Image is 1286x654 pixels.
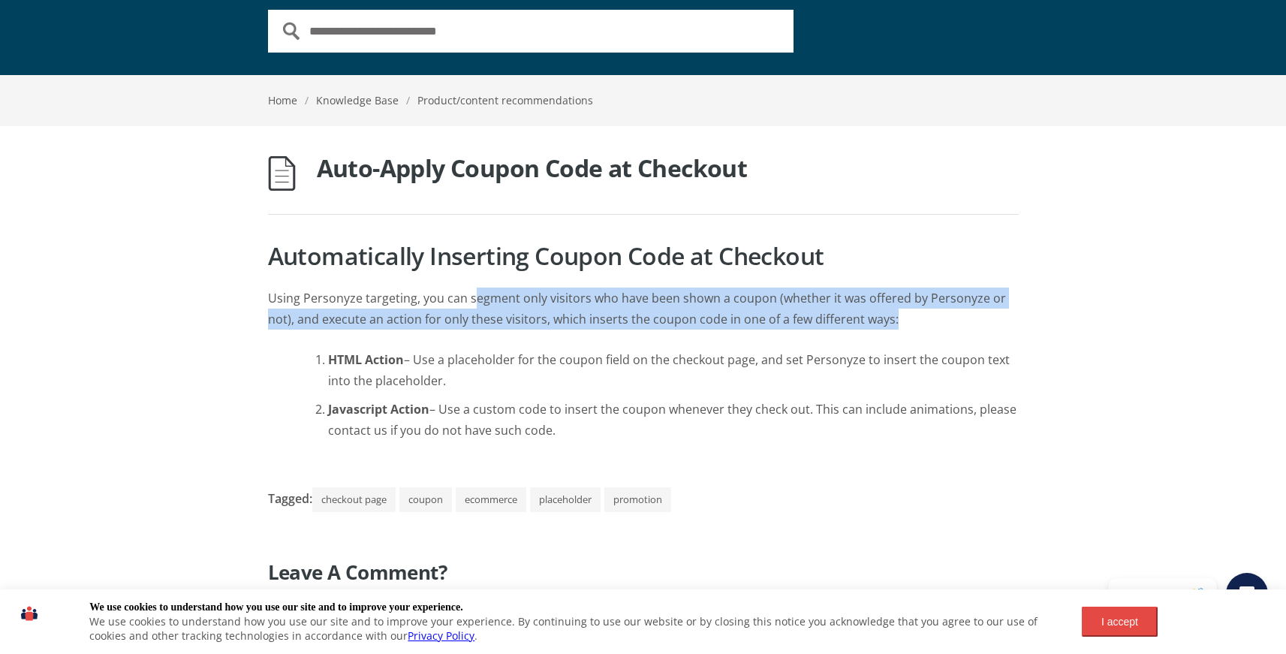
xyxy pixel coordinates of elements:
a: Privacy Policy [408,628,474,643]
h1: Auto-Apply Coupon Code at Checkout [317,156,1019,180]
button: I accept [1082,607,1158,637]
li: – Use a custom code to insert the coupon whenever they check out. This can include animations, pl... [328,399,1019,441]
a: placeholder [530,487,601,512]
h3: Leave A Comment? [268,562,1019,593]
img: icon [21,601,38,626]
span: / [305,93,309,107]
span: / [406,93,410,107]
p: Using Personyze targeting, you can segment only visitors who have been shown a coupon (whether it... [268,288,1019,349]
a: checkout page [312,487,396,512]
strong: HTML Action [328,351,404,368]
div: I accept [1091,616,1149,628]
a: coupon [399,487,452,512]
a: Knowledge Base [316,93,399,107]
li: – Use a placeholder for the coupon field on the checkout page, and set Personyze to insert the co... [328,349,1019,391]
a: promotion [604,487,671,512]
a: Product/content recommendations [417,93,593,107]
div: We use cookies to understand how you use our site and to improve your experience. [89,601,462,614]
h1: Automatically Inserting Coupon Code at Checkout [268,244,1019,268]
a: ecommerce [456,487,526,512]
div: Tagged: [268,487,1019,520]
strong: Javascript Action [328,401,429,417]
div: We use cookies to understand how you use our site and to improve your experience. By continuing t... [89,614,1043,643]
a: Home [268,93,297,107]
